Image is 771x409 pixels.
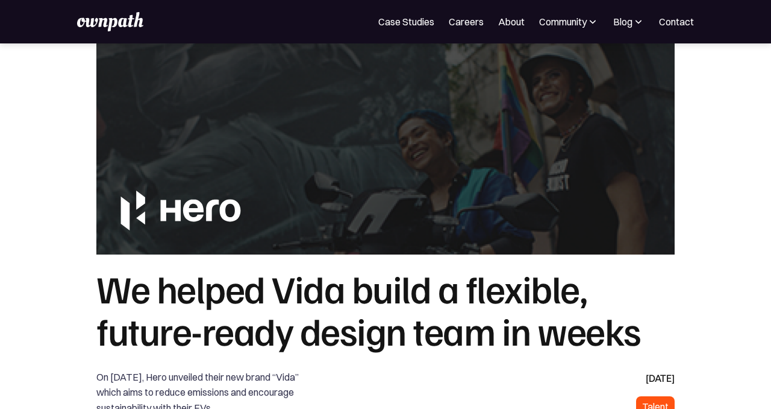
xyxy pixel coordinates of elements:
div: Blog [613,14,645,29]
a: Contact [659,14,694,29]
a: Careers [449,14,484,29]
div: Community [539,14,587,29]
a: About [498,14,525,29]
a: Case Studies [378,14,434,29]
div: Community [539,14,599,29]
div: [DATE] [646,370,675,387]
h1: We helped Vida build a flexible, future-ready design team in weeks [96,267,675,352]
div: Blog [613,14,632,29]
